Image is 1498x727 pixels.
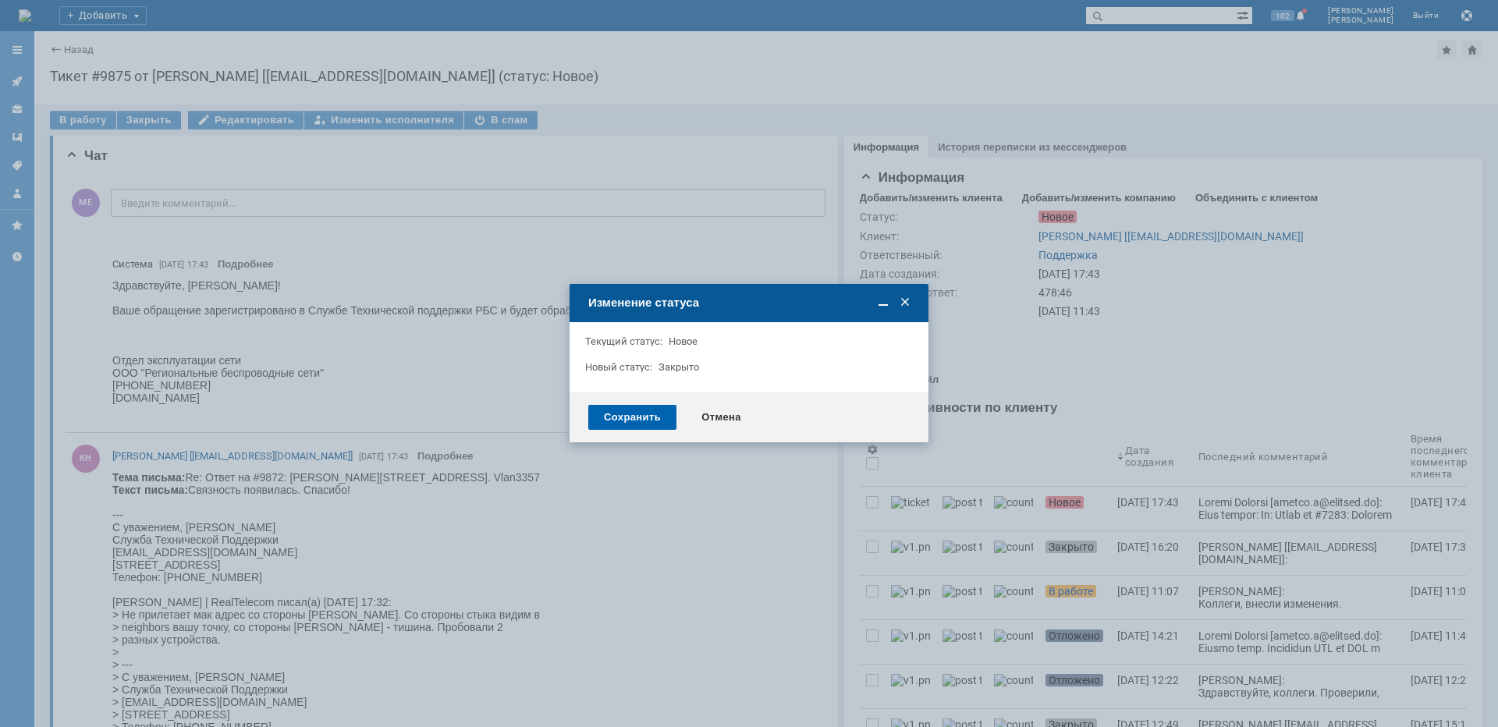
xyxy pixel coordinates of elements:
[588,296,913,310] div: Изменение статуса
[669,335,698,347] span: Новое
[585,361,652,373] label: Новый статус:
[897,295,913,310] span: Закрыть
[658,361,699,373] span: Закрыто
[875,295,891,310] span: Свернуть (Ctrl + M)
[585,335,662,347] label: Текущий статус:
